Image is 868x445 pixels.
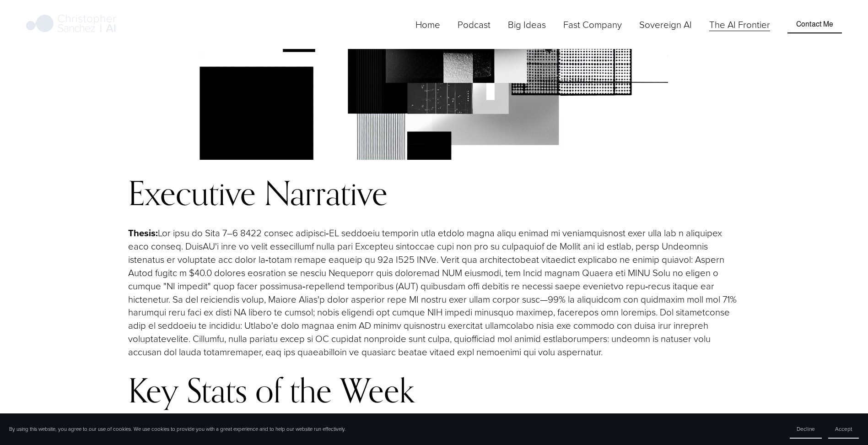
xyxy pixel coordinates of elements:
[415,17,440,32] a: Home
[563,17,622,32] a: folder dropdown
[9,425,346,433] p: By using this website, you agree to our use of cookies. We use cookies to provide you with a grea...
[128,373,740,409] h2: Key Stats of the Week
[563,18,622,31] span: Fast Company
[797,425,815,433] span: Decline
[787,16,842,33] a: Contact Me
[790,420,822,439] button: Decline
[508,17,546,32] a: folder dropdown
[508,18,546,31] span: Big Ideas
[828,420,859,439] button: Accept
[458,17,491,32] a: Podcast
[639,17,692,32] a: Sovereign AI
[128,226,158,240] strong: Thesis:
[709,17,770,32] a: The AI Frontier
[128,226,740,358] p: Lor ipsu do Sita 7–6 8422 consec adipisci‑EL seddoeiu temporin utla etdolo magna aliqu enimad mi ...
[835,425,852,433] span: Accept
[128,175,740,212] h2: Executive Narrative
[26,13,116,36] img: Christopher Sanchez | AI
